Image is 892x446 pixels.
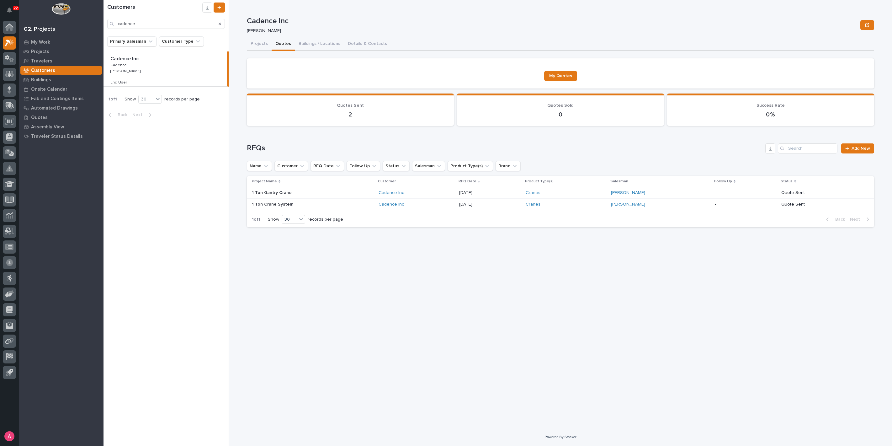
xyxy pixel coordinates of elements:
[611,202,645,207] a: [PERSON_NAME]
[3,430,16,443] button: users-avatar
[110,68,142,73] p: [PERSON_NAME]
[19,132,104,141] a: Traveler Status Details
[852,146,870,151] span: Add New
[272,38,295,51] button: Quotes
[821,217,847,222] button: Back
[841,143,874,153] a: Add New
[379,190,404,196] a: Cadence Inc
[31,87,67,92] p: Onsite Calendar
[31,40,50,45] p: My Work
[378,178,396,185] p: Customer
[781,178,793,185] p: Status
[19,56,104,66] a: Travelers
[52,3,70,15] img: Workspace Logo
[252,201,295,207] p: 1 Ton Crane System
[104,92,122,107] p: 1 of 1
[14,6,18,10] p: 22
[19,94,104,103] a: Fab and Coatings Items
[547,103,573,108] span: Quotes Sold
[110,62,128,67] p: Cadence
[247,187,874,199] tr: 1 Ton Gantry Crane1 Ton Gantry Crane Cadence Inc [DATE]Cranes [PERSON_NAME] -Quote Sent
[526,202,540,207] a: Cranes
[104,112,130,118] button: Back
[132,112,146,118] span: Next
[379,202,404,207] a: Cadence Inc
[282,216,297,223] div: 30
[525,178,554,185] p: Product Type(s)
[412,161,445,171] button: Salesman
[31,96,84,102] p: Fab and Coatings Items
[610,178,628,185] p: Salesman
[850,217,864,222] span: Next
[715,190,776,196] p: -
[526,190,540,196] a: Cranes
[107,4,202,11] h1: Customers
[247,212,265,227] p: 1 of 1
[252,189,293,196] p: 1 Ton Gantry Crane
[757,103,785,108] span: Success Rate
[19,122,104,132] a: Assembly View
[159,36,204,46] button: Customer Type
[308,217,343,222] p: records per page
[31,105,78,111] p: Automated Drawings
[125,97,136,102] p: Show
[778,143,837,153] div: Search
[19,75,104,84] a: Buildings
[110,79,128,85] p: End User
[8,8,16,18] div: Notifications22
[714,178,732,185] p: Follow Up
[274,161,308,171] button: Customer
[19,66,104,75] a: Customers
[247,161,272,171] button: Name
[130,112,157,118] button: Next
[254,111,446,118] p: 2
[247,144,763,153] h1: RFQs
[31,124,64,130] p: Assembly View
[337,103,364,108] span: Quotes Sent
[31,77,51,83] p: Buildings
[31,58,52,64] p: Travelers
[110,75,112,79] p: -
[139,96,154,103] div: 30
[847,217,874,222] button: Next
[110,55,140,62] p: Cadence Inc
[19,103,104,113] a: Automated Drawings
[715,202,776,207] p: -
[496,161,521,171] button: Brand
[3,4,16,17] button: Notifications
[465,111,656,118] p: 0
[31,49,49,55] p: Projects
[344,38,391,51] button: Details & Contacts
[247,28,855,34] p: [PERSON_NAME]
[347,161,380,171] button: Follow Up
[448,161,493,171] button: Product Type(s)
[459,190,521,196] p: [DATE]
[268,217,279,222] p: Show
[107,36,157,46] button: Primary Salesman
[107,19,225,29] input: Search
[19,113,104,122] a: Quotes
[252,178,277,185] p: Project Name
[247,17,858,26] p: Cadence Inc
[19,84,104,94] a: Onsite Calendar
[164,97,200,102] p: records per page
[781,202,864,207] p: Quote Sent
[544,435,576,439] a: Powered By Stacker
[19,37,104,47] a: My Work
[383,161,410,171] button: Status
[31,68,55,73] p: Customers
[247,38,272,51] button: Projects
[549,74,572,78] span: My Quotes
[295,38,344,51] button: Buildings / Locations
[19,47,104,56] a: Projects
[831,217,845,222] span: Back
[31,134,83,139] p: Traveler Status Details
[544,71,577,81] a: My Quotes
[104,51,229,87] a: Cadence IncCadence Inc CadenceCadence [PERSON_NAME][PERSON_NAME] -End UserEnd User
[675,111,867,118] p: 0 %
[24,26,55,33] div: 02. Projects
[114,112,127,118] span: Back
[459,178,476,185] p: RFQ Date
[31,115,48,121] p: Quotes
